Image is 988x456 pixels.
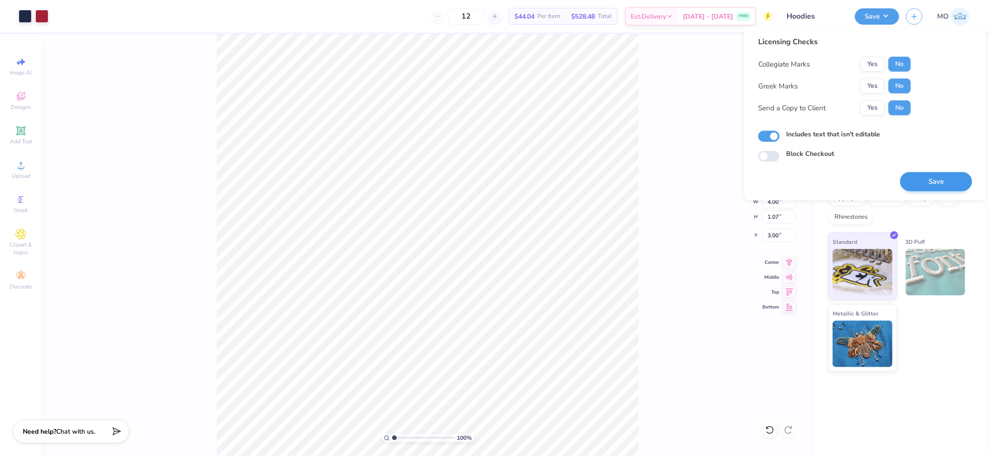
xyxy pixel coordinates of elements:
div: Collegiate Marks [758,59,810,70]
span: Bottom [762,304,779,310]
label: Block Checkout [786,149,834,159]
span: [DATE] - [DATE] [683,12,733,21]
div: Licensing Checks [758,36,911,47]
span: Metallic & Glitter [833,308,879,318]
span: Clipart & logos [5,241,37,256]
strong: Need help? [23,427,56,436]
button: Yes [861,79,885,94]
span: Standard [833,237,857,247]
span: Upload [12,172,30,180]
span: Image AI [10,69,32,76]
span: MO [937,11,949,22]
span: Decorate [10,283,32,290]
span: $44.04 [514,12,534,21]
label: Includes text that isn't editable [786,129,880,139]
div: Greek Marks [758,81,798,92]
button: No [888,101,911,115]
span: Top [762,289,779,295]
button: No [888,79,911,94]
span: Add Text [10,138,32,145]
a: MO [937,7,969,26]
span: Chat with us. [56,427,95,436]
span: Est. Delivery [631,12,666,21]
input: – – [448,8,484,25]
span: 100 % [457,434,472,442]
button: Save [900,172,972,191]
span: $528.48 [571,12,595,21]
button: No [888,57,911,72]
div: Rhinestones [828,210,874,224]
span: FREE [739,13,748,20]
button: Yes [861,57,885,72]
span: Total [598,12,612,21]
span: Greek [14,207,28,214]
button: Save [855,8,899,25]
span: Middle [762,274,779,281]
img: Metallic & Glitter [833,321,893,367]
div: Send a Copy to Client [758,103,826,114]
img: 3D Puff [906,249,966,295]
img: Mirabelle Olis [951,7,969,26]
span: 3D Puff [906,237,925,247]
span: Designs [11,103,31,111]
span: Center [762,259,779,266]
span: Per Item [537,12,560,21]
input: Untitled Design [780,7,848,26]
button: Yes [861,101,885,115]
img: Standard [833,249,893,295]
